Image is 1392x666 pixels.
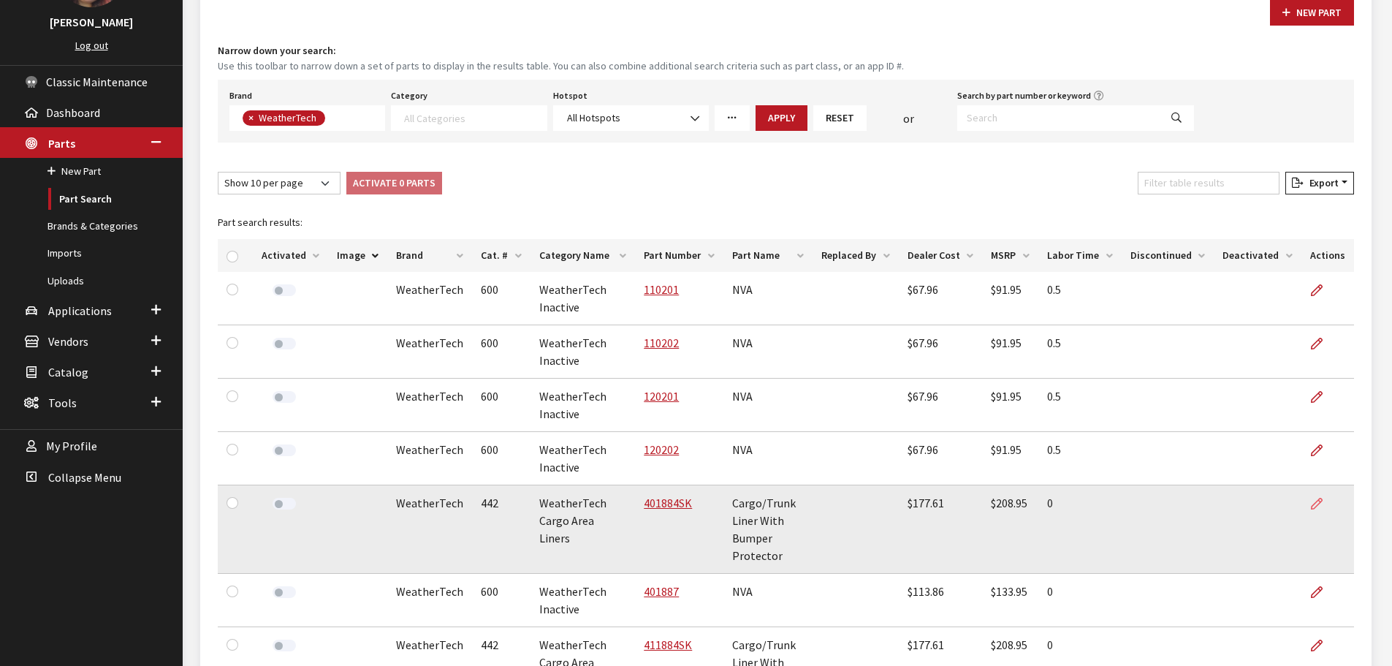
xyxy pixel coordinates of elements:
[899,272,982,325] td: $67.96
[813,105,867,131] button: Reset
[75,39,108,52] a: Log out
[1310,485,1335,522] a: Edit Part
[273,284,296,296] label: Activate Part
[387,239,472,272] th: Brand: activate to sort column ascending
[644,584,679,599] a: 401887
[229,89,252,102] label: Brand
[530,379,636,432] td: WeatherTech Inactive
[644,442,679,457] a: 120202
[1310,432,1335,469] a: Edit Part
[472,272,530,325] td: 600
[387,574,472,627] td: WeatherTech
[46,439,97,454] span: My Profile
[756,105,807,131] button: Apply
[899,379,982,432] td: $67.96
[329,113,337,126] textarea: Search
[899,574,982,627] td: $113.86
[273,498,296,510] label: Activate Part
[644,336,679,350] a: 110202
[46,75,148,89] span: Classic Maintenance
[387,432,472,485] td: WeatherTech
[530,325,636,379] td: WeatherTech Inactive
[218,58,1354,74] small: Use this toolbar to narrow down a set of parts to display in the results table. You can also comb...
[1122,239,1214,272] th: Discontinued: activate to sort column ascending
[899,239,982,272] th: Dealer Cost: activate to sort column ascending
[1310,272,1335,309] a: Edit Part
[1310,325,1335,362] a: Edit Part
[1304,176,1339,189] span: Export
[635,239,723,272] th: Part Number: activate to sort column ascending
[867,110,951,127] div: or
[715,105,750,131] a: More Filters
[1214,239,1301,272] th: Deactivated: activate to sort column ascending
[723,272,813,325] td: NVA
[472,325,530,379] td: 600
[404,111,546,124] textarea: Search
[273,586,296,598] label: Activate Part
[1038,325,1121,379] td: 0.5
[257,111,320,124] span: WeatherTech
[273,338,296,349] label: Activate Part
[723,574,813,627] td: NVA
[1038,379,1121,432] td: 0.5
[957,105,1160,131] input: Search
[1310,574,1335,610] a: Edit Part
[273,391,296,403] label: Activate Part
[218,206,1354,239] caption: Part search results:
[391,105,547,131] span: Select a Category
[982,574,1038,627] td: $133.95
[1038,272,1121,325] td: 0.5
[982,239,1038,272] th: MSRP: activate to sort column ascending
[248,111,254,124] span: ×
[1038,239,1121,272] th: Labor Time: activate to sort column ascending
[48,136,75,151] span: Parts
[48,365,88,379] span: Catalog
[328,239,387,272] th: Image: activate to sort column descending
[387,379,472,432] td: WeatherTech
[899,325,982,379] td: $67.96
[387,272,472,325] td: WeatherTech
[723,379,813,432] td: NVA
[553,105,709,131] span: All Hotspots
[253,239,328,272] th: Activated: activate to sort column ascending
[644,637,692,652] a: 411884SK
[530,574,636,627] td: WeatherTech Inactive
[243,110,257,126] button: Remove item
[472,574,530,627] td: 600
[813,239,898,272] th: Replaced By: activate to sort column ascending
[472,432,530,485] td: 600
[723,485,813,574] td: Cargo/Trunk Liner With Bumper Protector
[1310,627,1335,664] a: Edit Part
[48,396,77,410] span: Tools
[553,89,587,102] label: Hotspot
[530,432,636,485] td: WeatherTech Inactive
[644,282,679,297] a: 110201
[1038,485,1121,574] td: 0
[982,325,1038,379] td: $91.95
[1301,239,1354,272] th: Actions
[229,105,385,131] span: Select a Brand
[563,110,699,126] span: All Hotspots
[387,485,472,574] td: WeatherTech
[644,389,679,404] a: 120201
[1138,172,1279,194] input: Filter table results
[273,640,296,651] label: Activate Part
[723,239,813,272] th: Part Name: activate to sort column ascending
[957,89,1091,102] label: Search by part number or keyword
[1310,379,1335,415] a: Edit Part
[899,485,982,574] td: $177.61
[723,325,813,379] td: NVA
[48,334,88,349] span: Vendors
[530,485,636,574] td: WeatherTech Cargo Area Liners
[530,239,636,272] th: Category Name: activate to sort column ascending
[982,379,1038,432] td: $91.95
[472,485,530,574] td: 442
[387,325,472,379] td: WeatherTech
[899,432,982,485] td: $67.96
[391,89,427,102] label: Category
[15,13,168,31] h3: [PERSON_NAME]
[982,485,1038,574] td: $208.95
[46,105,100,120] span: Dashboard
[472,379,530,432] td: 600
[472,239,530,272] th: Cat. #: activate to sort column ascending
